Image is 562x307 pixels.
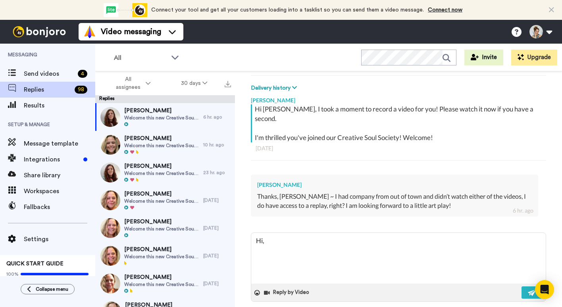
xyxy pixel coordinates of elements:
[78,70,87,78] div: 4
[95,242,235,270] a: [PERSON_NAME]Welcome this new Creative Soul Society Member![DATE]
[464,50,503,65] button: Invite
[100,218,120,238] img: 0492cbac-d817-494a-a859-ec10110861cd-thumb.jpg
[203,169,231,176] div: 23 hr. ago
[100,163,120,182] img: 8d6035f8-91a8-47a2-9417-a831df4b1e7f-thumb.jpg
[75,86,87,94] div: 98
[251,233,546,284] textarea: Hi,
[124,226,199,232] span: Welcome this new Creative Soul Society Member!
[528,290,537,296] img: send-white.svg
[124,273,199,281] span: [PERSON_NAME]
[95,131,235,159] a: [PERSON_NAME]Welcome this new Creative Soul Society Member!10 hr. ago
[124,162,199,170] span: [PERSON_NAME]
[124,134,199,142] span: [PERSON_NAME]
[124,142,199,149] span: Welcome this new Creative Soul Society Member!
[100,135,120,155] img: eef92e69-33a5-49d0-92f7-fe67301e42a0-thumb.jpg
[24,186,95,196] span: Workspaces
[95,95,235,103] div: Replies
[95,103,235,131] a: [PERSON_NAME]Welcome this new Creative Soul Society Member!6 hr. ago
[6,271,19,277] span: 100%
[203,114,231,120] div: 6 hr. ago
[428,7,462,13] a: Connect now
[255,104,544,142] div: Hi [PERSON_NAME], I took a moment to record a video for you! Please watch it now if you have a se...
[257,181,532,189] div: [PERSON_NAME]
[203,225,231,231] div: [DATE]
[124,107,199,115] span: [PERSON_NAME]
[225,81,231,87] img: export.svg
[24,101,95,110] span: Results
[251,84,299,92] button: Delivery history
[203,253,231,259] div: [DATE]
[203,197,231,203] div: [DATE]
[124,170,199,177] span: Welcome this new Creative Soul Society Member!
[151,7,424,13] span: Connect your tool and get all your customers loading into a tasklist so you can send them a video...
[100,190,120,210] img: 9ddb905b-89ba-4cd8-94ef-3a352831c426-thumb.jpg
[95,186,235,214] a: [PERSON_NAME]Welcome this new Creative Soul Society Member![DATE]
[97,72,166,94] button: All assignees
[256,144,541,152] div: [DATE]
[114,53,167,63] span: All
[257,192,532,210] div: Thanks, [PERSON_NAME] ~ I had company from out of town and didn’t watch either of the videos, I d...
[251,92,546,104] div: [PERSON_NAME]
[24,171,95,180] span: Share library
[513,207,533,215] div: 6 hr. ago
[100,274,120,294] img: f870c60d-c694-47f7-b087-4be0bd1df8dc-thumb.jpg
[24,202,95,212] span: Fallbacks
[95,214,235,242] a: [PERSON_NAME]Welcome this new Creative Soul Society Member![DATE]
[124,218,199,226] span: [PERSON_NAME]
[100,246,120,266] img: 5dd31d94-601d-4648-82cc-b1d7695a50bf-thumb.jpg
[83,25,96,38] img: vm-color.svg
[124,253,199,260] span: Welcome this new Creative Soul Society Member!
[203,142,231,148] div: 10 hr. ago
[24,155,80,164] span: Integrations
[124,190,199,198] span: [PERSON_NAME]
[6,261,64,267] span: QUICK START GUIDE
[535,280,554,299] div: Open Intercom Messenger
[24,85,71,94] span: Replies
[95,270,235,297] a: [PERSON_NAME]Welcome this new Creative Soul Society Member![DATE]
[101,26,161,37] span: Video messaging
[24,234,95,244] span: Settings
[10,26,69,37] img: bj-logo-header-white.svg
[24,69,75,79] span: Send videos
[124,115,199,121] span: Welcome this new Creative Soul Society Member!
[104,3,147,17] div: animation
[124,246,199,253] span: [PERSON_NAME]
[124,281,199,288] span: Welcome this new Creative Soul Society Member!
[36,286,68,292] span: Collapse menu
[166,76,223,90] button: 30 days
[100,107,120,127] img: f07829d8-33aa-413e-a7f5-c6088c87f6a2-thumb.jpg
[24,139,95,148] span: Message template
[511,50,557,65] button: Upgrade
[263,287,312,299] button: Reply by Video
[203,280,231,287] div: [DATE]
[112,75,144,91] span: All assignees
[21,284,75,294] button: Collapse menu
[124,198,199,204] span: Welcome this new Creative Soul Society Member!
[95,159,235,186] a: [PERSON_NAME]Welcome this new Creative Soul Society Member!23 hr. ago
[222,77,233,89] button: Export all results that match these filters now.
